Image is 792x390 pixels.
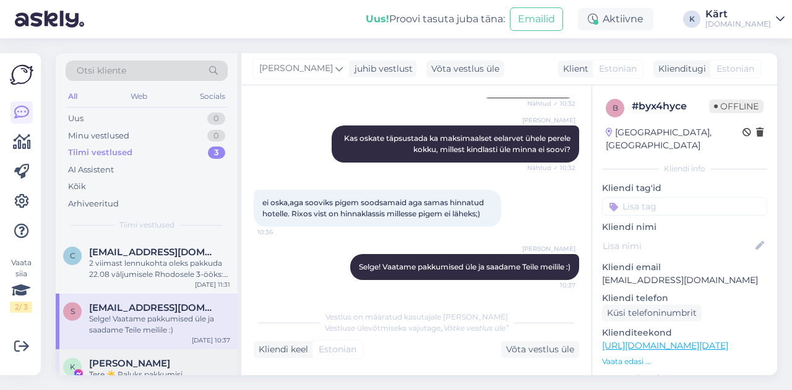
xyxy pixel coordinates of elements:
div: Kliendi keel [254,343,308,356]
div: juhib vestlust [350,62,413,75]
span: Offline [709,100,764,113]
div: Vaata siia [10,257,32,313]
p: Kliendi tag'id [602,182,767,195]
p: Kliendi email [602,261,767,274]
div: Võta vestlus üle [501,341,579,358]
span: Vestluse ülevõtmiseks vajutage [325,323,509,333]
span: Estonian [319,343,356,356]
span: siret.runtal@gmail.com [89,302,218,313]
a: [URL][DOMAIN_NAME][DATE] [602,340,728,351]
div: Minu vestlused [68,130,129,142]
div: All [66,88,80,104]
span: ei oska,aga sooviks pigem soodsamaid aga samas hinnatud hotelle. Rixos vist on hinnaklassis mille... [262,198,486,218]
span: c [70,251,75,260]
span: b [613,103,618,112]
p: Klienditeekond [602,326,767,339]
span: Estonian [599,62,637,75]
span: chtoomsalu@gmail.com [89,247,218,258]
div: 3 [208,146,225,159]
div: Socials [197,88,228,104]
button: Emailid [510,7,563,31]
div: Aktiivne [578,8,653,30]
b: Uus! [366,13,389,25]
div: 2 / 3 [10,302,32,313]
span: Kätlin Anier [89,358,170,369]
div: Võta vestlus üle [426,61,504,77]
span: Otsi kliente [77,64,126,77]
div: K [683,11,700,28]
div: 0 [207,112,225,125]
div: 2 viimast lennukohta oleks pakkuda 22.08 väljumisele Rhodosele 3-ööks: [URL][DOMAIN_NAME] [89,258,230,280]
input: Lisa tag [602,197,767,216]
span: Nähtud ✓ 10:32 [527,163,575,172]
span: 10:36 [257,227,304,237]
a: Kärt[DOMAIN_NAME] [705,9,785,29]
div: [DATE] 11:31 [195,280,230,289]
span: [PERSON_NAME] [522,116,575,125]
span: K [70,362,75,371]
p: [EMAIL_ADDRESS][DOMAIN_NAME] [602,274,767,287]
div: Web [128,88,150,104]
span: Vestlus on määratud kasutajale [PERSON_NAME] [325,312,508,321]
p: Operatsioonisüsteem [602,372,767,385]
div: 0 [207,130,225,142]
div: Kõik [68,180,86,193]
p: Vaata edasi ... [602,356,767,367]
div: Tiimi vestlused [68,146,132,159]
span: Selge! Vaatame pakkumised üle ja saadame Teile meilile :) [359,262,570,271]
div: # byx4hyce [632,99,709,114]
span: [PERSON_NAME] [259,62,333,75]
span: s [71,307,75,316]
div: AI Assistent [68,164,114,176]
div: Kliendi info [602,163,767,174]
p: Kliendi nimi [602,221,767,234]
div: Uus [68,112,84,125]
span: 10:37 [529,281,575,290]
div: Selge! Vaatame pakkumised üle ja saadame Teile meilile :) [89,313,230,336]
span: [PERSON_NAME] [522,244,575,253]
div: Klient [558,62,588,75]
div: Küsi telefoninumbrit [602,305,702,321]
img: Askly Logo [10,63,33,87]
input: Lisa nimi [603,239,753,253]
i: „Võtke vestlus üle” [441,323,509,333]
div: Klienditugi [653,62,706,75]
div: [DOMAIN_NAME] [705,19,771,29]
p: Kliendi telefon [602,292,767,305]
div: Proovi tasuta juba täna: [366,12,505,27]
span: Estonian [717,62,754,75]
div: Arhiveeritud [68,198,119,210]
div: Kärt [705,9,771,19]
span: Kas oskate täpsustada ka maksimaalset eelarvet ühele perele kokku, millest kindlasti üle minna ei... [344,134,572,154]
span: Tiimi vestlused [119,219,174,231]
div: [DATE] 10:37 [192,336,230,345]
span: Nähtud ✓ 10:32 [527,99,575,108]
div: [GEOGRAPHIC_DATA], [GEOGRAPHIC_DATA] [606,126,742,152]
